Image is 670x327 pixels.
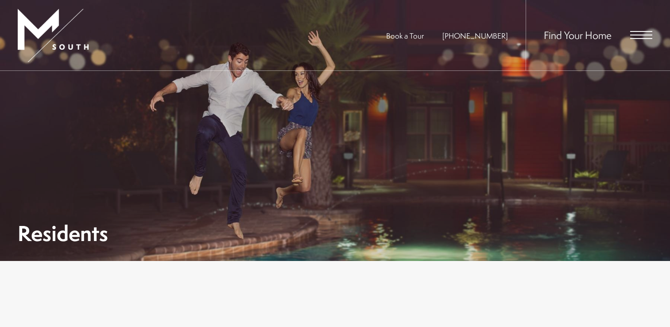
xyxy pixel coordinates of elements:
[544,28,612,42] a: Find Your Home
[18,223,108,243] h1: Residents
[630,31,652,39] button: Open Menu
[18,9,89,62] img: MSouth
[442,31,508,41] a: Call Us at 813-570-8014
[442,31,508,41] span: [PHONE_NUMBER]
[386,31,424,41] a: Book a Tour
